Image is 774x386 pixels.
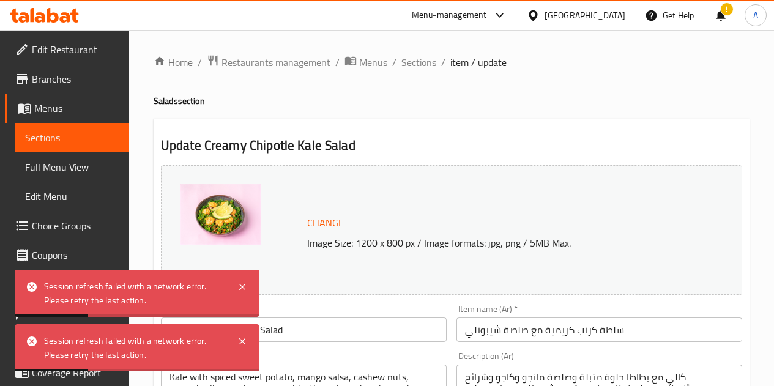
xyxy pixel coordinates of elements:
[412,8,487,23] div: Menu-management
[5,64,129,94] a: Branches
[456,317,742,342] input: Enter name Ar
[32,218,119,233] span: Choice Groups
[32,248,119,262] span: Coupons
[25,189,119,204] span: Edit Menu
[44,334,225,362] div: Session refresh failed with a network error. Please retry the last action.
[5,299,129,328] a: Menu disclaimer
[15,182,129,211] a: Edit Menu
[392,55,396,70] li: /
[32,365,119,380] span: Coverage Report
[441,55,445,70] li: /
[34,101,119,116] span: Menus
[5,270,129,299] a: Promotions
[154,54,750,70] nav: breadcrumb
[359,55,387,70] span: Menus
[5,240,129,270] a: Coupons
[450,55,507,70] span: item / update
[15,152,129,182] a: Full Menu View
[302,236,710,250] p: Image Size: 1200 x 800 px / Image formats: jpg, png / 5MB Max.
[221,55,330,70] span: Restaurants management
[25,130,119,145] span: Sections
[5,35,129,64] a: Edit Restaurant
[545,9,625,22] div: [GEOGRAPHIC_DATA]
[32,72,119,86] span: Branches
[5,328,129,358] a: Upsell
[302,210,349,236] button: Change
[753,9,758,22] span: A
[15,123,129,152] a: Sections
[161,136,742,155] h2: Update Creamy Chipotle Kale Salad
[32,306,119,321] span: Menu disclaimer
[154,95,750,107] h4: Salads section
[44,280,225,307] div: Session refresh failed with a network error. Please retry the last action.
[335,55,340,70] li: /
[32,42,119,57] span: Edit Restaurant
[344,54,387,70] a: Menus
[207,54,330,70] a: Restaurants management
[154,55,193,70] a: Home
[198,55,202,70] li: /
[161,317,447,342] input: Enter name En
[25,160,119,174] span: Full Menu View
[401,55,436,70] a: Sections
[180,184,261,245] img: mmw_638911460572702358
[5,94,129,123] a: Menus
[5,211,129,240] a: Choice Groups
[307,214,344,232] span: Change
